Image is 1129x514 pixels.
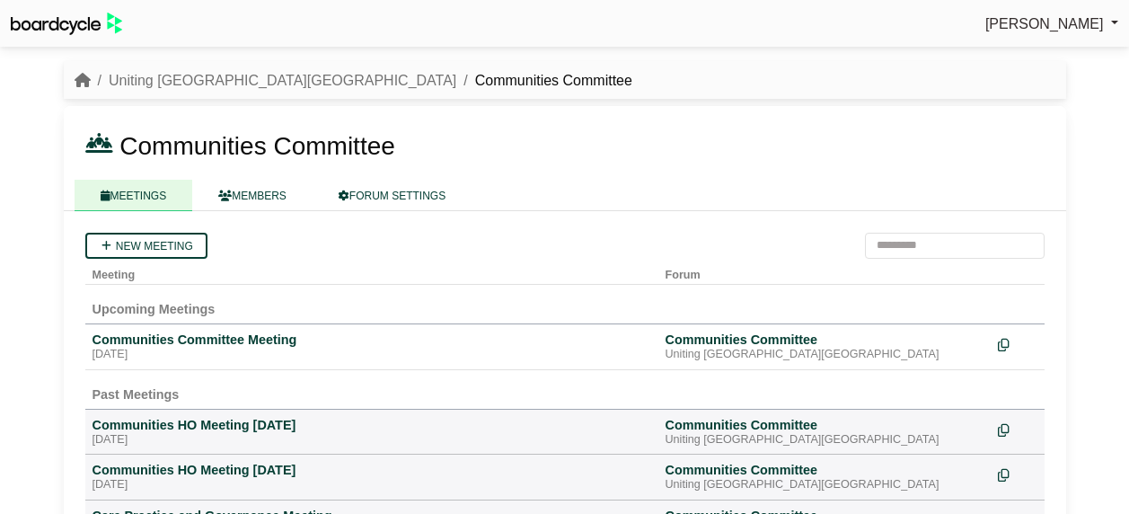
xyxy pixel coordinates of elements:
div: Uniting [GEOGRAPHIC_DATA][GEOGRAPHIC_DATA] [666,433,983,448]
div: Uniting [GEOGRAPHIC_DATA][GEOGRAPHIC_DATA] [666,348,983,362]
a: Communities Committee Uniting [GEOGRAPHIC_DATA][GEOGRAPHIC_DATA] [666,462,983,492]
a: Uniting [GEOGRAPHIC_DATA][GEOGRAPHIC_DATA] [109,73,456,88]
div: Communities HO Meeting [DATE] [93,462,651,478]
a: Communities Committee Uniting [GEOGRAPHIC_DATA][GEOGRAPHIC_DATA] [666,417,983,448]
a: Communities HO Meeting [DATE] [DATE] [93,417,651,448]
div: Make a copy [998,417,1037,441]
nav: breadcrumb [75,69,632,93]
li: Communities Committee [456,69,632,93]
a: Communities Committee Meeting [DATE] [93,332,651,362]
span: Past Meetings [93,387,180,402]
div: Make a copy [998,332,1037,356]
img: BoardcycleBlackGreen-aaafeed430059cb809a45853b8cf6d952af9d84e6e89e1f1685b34bfd5cb7d64.svg [11,13,122,35]
a: [PERSON_NAME] [985,13,1118,36]
a: Communities Committee Uniting [GEOGRAPHIC_DATA][GEOGRAPHIC_DATA] [666,332,983,362]
div: Communities Committee [666,417,983,433]
div: Communities Committee [666,332,983,348]
div: Communities HO Meeting [DATE] [93,417,651,433]
span: Communities Committee [119,132,395,160]
div: [DATE] [93,478,651,492]
span: Upcoming Meetings [93,302,216,316]
a: MEMBERS [192,180,313,211]
a: New meeting [85,233,207,259]
a: FORUM SETTINGS [313,180,472,211]
th: Meeting [85,259,658,285]
span: [PERSON_NAME] [985,16,1104,31]
div: Uniting [GEOGRAPHIC_DATA][GEOGRAPHIC_DATA] [666,478,983,492]
div: Communities Committee Meeting [93,332,651,348]
th: Forum [658,259,991,285]
div: Communities Committee [666,462,983,478]
div: [DATE] [93,433,651,448]
a: MEETINGS [75,180,193,211]
div: [DATE] [93,348,651,362]
div: Make a copy [998,462,1037,486]
a: Communities HO Meeting [DATE] [DATE] [93,462,651,492]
